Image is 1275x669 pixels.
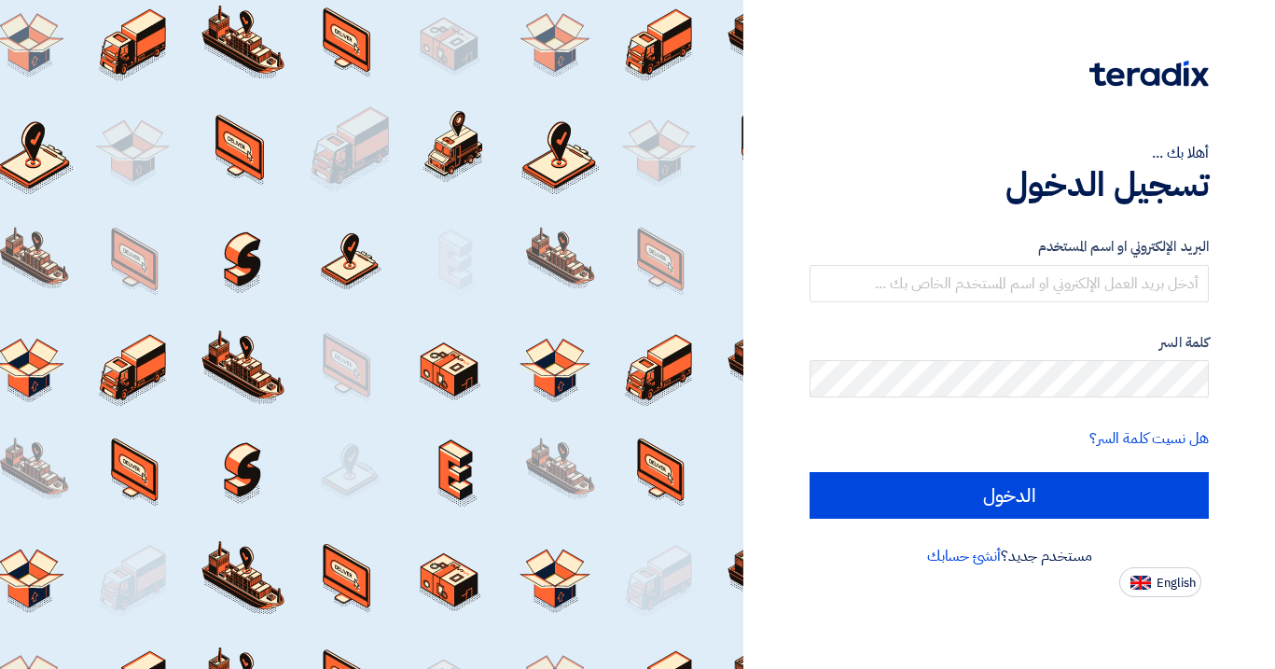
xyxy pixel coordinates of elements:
[1089,61,1209,87] img: Teradix logo
[1089,427,1209,450] a: هل نسيت كلمة السر؟
[927,545,1001,567] a: أنشئ حسابك
[1119,567,1201,597] button: English
[1157,577,1196,590] span: English
[1130,576,1151,590] img: en-US.png
[810,236,1209,258] label: البريد الإلكتروني او اسم المستخدم
[810,142,1209,164] div: أهلا بك ...
[810,545,1209,567] div: مستخدم جديد؟
[810,332,1209,354] label: كلمة السر
[810,472,1209,519] input: الدخول
[810,164,1209,205] h1: تسجيل الدخول
[810,265,1209,302] input: أدخل بريد العمل الإلكتروني او اسم المستخدم الخاص بك ...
